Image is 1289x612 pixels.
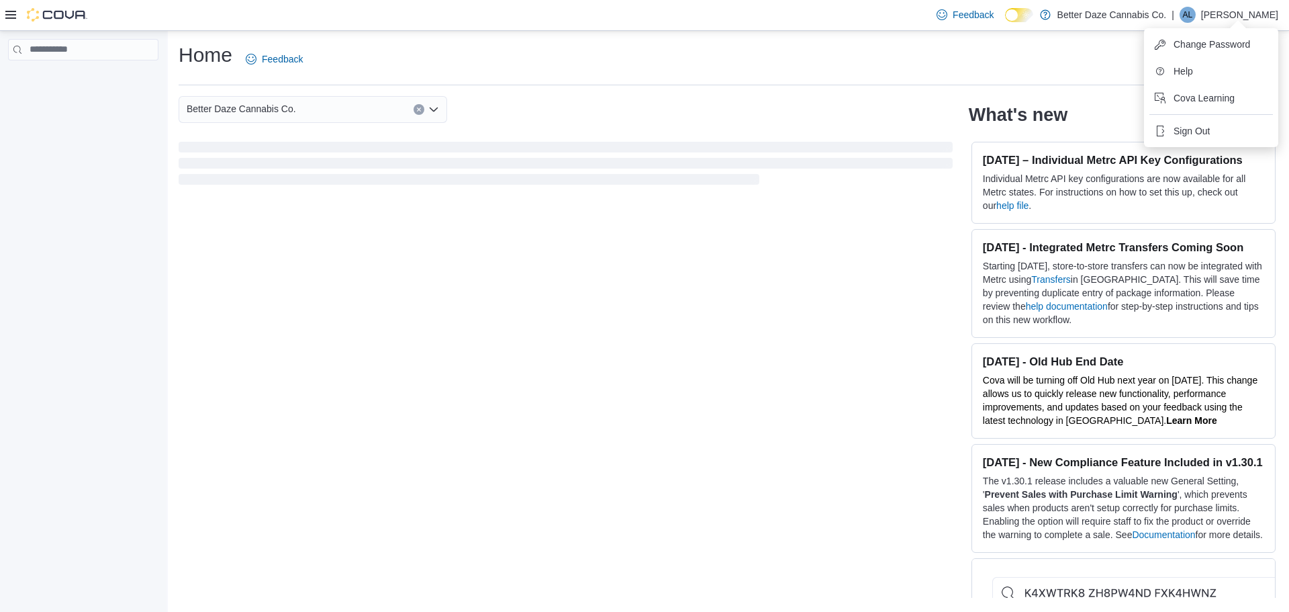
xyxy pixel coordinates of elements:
h1: Home [179,42,232,69]
button: Change Password [1149,34,1273,55]
p: The v1.30.1 release includes a valuable new General Setting, ' ', which prevents sales when produ... [983,474,1264,541]
a: help documentation [1026,301,1108,312]
input: Dark Mode [1005,8,1033,22]
strong: Prevent Sales with Purchase Limit Warning [985,489,1178,500]
button: Clear input [414,104,424,115]
button: Open list of options [428,104,439,115]
span: Better Daze Cannabis Co. [187,101,296,117]
span: Dark Mode [1005,22,1006,23]
h3: [DATE] - Integrated Metrc Transfers Coming Soon [983,241,1264,254]
img: Cova [27,8,87,21]
h2: What's new [969,104,1067,126]
p: | [1172,7,1174,23]
h3: [DATE] - New Compliance Feature Included in v1.30.1 [983,455,1264,469]
button: Help [1149,60,1273,82]
h3: [DATE] - Old Hub End Date [983,355,1264,368]
p: Better Daze Cannabis Co. [1057,7,1167,23]
div: Alex Losoya [1180,7,1196,23]
span: Loading [179,144,953,187]
span: AL [1183,7,1193,23]
span: Help [1174,64,1193,78]
span: Cova will be turning off Old Hub next year on [DATE]. This change allows us to quickly release ne... [983,375,1257,426]
a: help file [996,200,1029,211]
a: Learn More [1166,415,1216,426]
span: Sign Out [1174,124,1210,138]
p: Starting [DATE], store-to-store transfers can now be integrated with Metrc using in [GEOGRAPHIC_D... [983,259,1264,326]
a: Feedback [240,46,308,73]
span: Change Password [1174,38,1250,51]
a: Documentation [1132,529,1195,540]
span: Feedback [262,52,303,66]
span: Cova Learning [1174,91,1235,105]
span: Feedback [953,8,994,21]
a: Feedback [931,1,999,28]
p: Individual Metrc API key configurations are now available for all Metrc states. For instructions ... [983,172,1264,212]
p: [PERSON_NAME] [1201,7,1278,23]
h3: [DATE] – Individual Metrc API Key Configurations [983,153,1264,167]
a: Transfers [1031,274,1071,285]
button: Cova Learning [1149,87,1273,109]
nav: Complex example [8,63,158,95]
button: Sign Out [1149,120,1273,142]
